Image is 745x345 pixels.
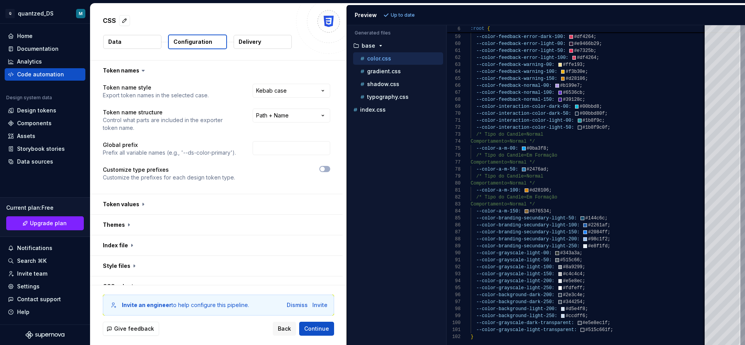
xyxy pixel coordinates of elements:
div: 102 [447,333,461,340]
button: Give feedback [103,322,159,336]
button: index.css [350,105,443,114]
span: --color-feedback-normal-00: [476,83,551,88]
p: Token name structure [103,109,239,116]
span: --color-background-light-200: [476,306,557,312]
span: #e7325b [574,48,593,53]
a: Code automation [5,68,85,81]
span: --color-a-m-100: [476,188,521,193]
button: Contact support [5,293,85,305]
span: --color-feedback-warning-100: [476,69,557,74]
div: 73 [447,131,461,138]
div: Settings [17,283,40,290]
div: Assets [17,132,35,140]
span: #fdfeff [563,285,582,291]
div: to help configure this pipeline. [122,301,249,309]
span: #0ba3f8 [527,146,546,151]
span: ; [607,229,610,235]
button: Configuration [168,34,227,49]
span: --color-branding-secundary-light-200: [476,236,579,242]
div: 66 [447,82,461,89]
div: 90 [447,250,461,257]
div: 79 [447,173,461,180]
div: M [79,10,83,17]
div: 83 [447,201,461,208]
div: quantzed_DS [18,10,54,17]
div: 92 [447,264,461,271]
div: 86 [447,222,461,229]
span: Comportamento=Normal */ [471,181,535,186]
span: #e5e8ec1f [582,320,608,326]
span: #00bbd80f [579,111,605,116]
span: --color-branding-secundary-light-150: [476,229,579,235]
div: Invite team [17,270,47,278]
div: 91 [447,257,461,264]
p: Generated files [355,30,438,36]
div: 60 [447,40,461,47]
div: Search ⌘K [17,257,47,265]
span: ; [607,236,610,242]
div: Analytics [17,58,42,66]
div: 100 [447,319,461,326]
span: ; [602,118,605,123]
span: --color-background-dark-200: [476,292,554,298]
span: ; [605,216,607,221]
span: ; [593,48,596,53]
span: #1b8f9c [582,118,602,123]
div: 87 [447,229,461,236]
b: Invite an engineer [122,302,172,308]
span: Comportamento=Normal */ [471,139,535,144]
div: Code automation [17,71,64,78]
span: --color-feedback-normal-150: [476,97,554,102]
a: Analytics [5,55,85,68]
p: Configuration [173,38,212,46]
span: --color-feedback-error-dark-100: [476,34,565,40]
div: Home [17,32,33,40]
span: #6536cb [563,90,582,95]
div: 84 [447,208,461,215]
span: ; [582,285,585,291]
div: Invite [312,301,327,309]
button: gradient.css [353,67,443,76]
div: 74 [447,138,461,145]
p: color.css [367,55,391,62]
div: Components [17,119,52,127]
span: #ffe193 [563,62,582,67]
span: #8a9299 [563,264,582,270]
span: /* Tipo do Candle=Em Formação [476,153,557,158]
span: ; [599,41,602,47]
span: ; [585,76,588,81]
span: 6 [447,26,461,33]
p: Control what parts are included in the exporter token name. [103,116,239,132]
p: Token name style [103,84,209,91]
div: 101 [447,326,461,333]
div: 71 [447,117,461,124]
span: ; [593,34,596,40]
div: Notifications [17,244,52,252]
div: 96 [447,292,461,298]
span: Comportamento=Normal */ [471,202,535,207]
span: :root [471,26,485,31]
div: 85 [447,215,461,222]
p: Customize type prefixes [103,166,235,174]
div: Design system data [6,95,52,101]
span: Back [278,325,291,333]
span: ; [546,167,549,172]
span: ; [582,292,585,298]
div: Q [5,9,15,18]
span: #876534 [529,209,549,214]
span: #39128c [563,97,582,102]
div: Preview [355,11,377,19]
span: --color-interaction-color-dark-50: [476,111,571,116]
button: Data [103,35,161,49]
span: #144c6c [585,216,605,221]
div: Contact support [17,295,61,303]
span: #515c66 [560,257,579,263]
div: 97 [447,298,461,305]
div: 69 [447,103,461,110]
span: --color-grayscale-light-250: [476,285,554,291]
span: #98c1f2 [588,236,607,242]
span: /* Tipo do Candle=Normal [476,132,543,137]
span: --color-a-m-50: [476,167,518,172]
span: #2476ad [527,167,546,172]
div: 82 [447,194,461,201]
